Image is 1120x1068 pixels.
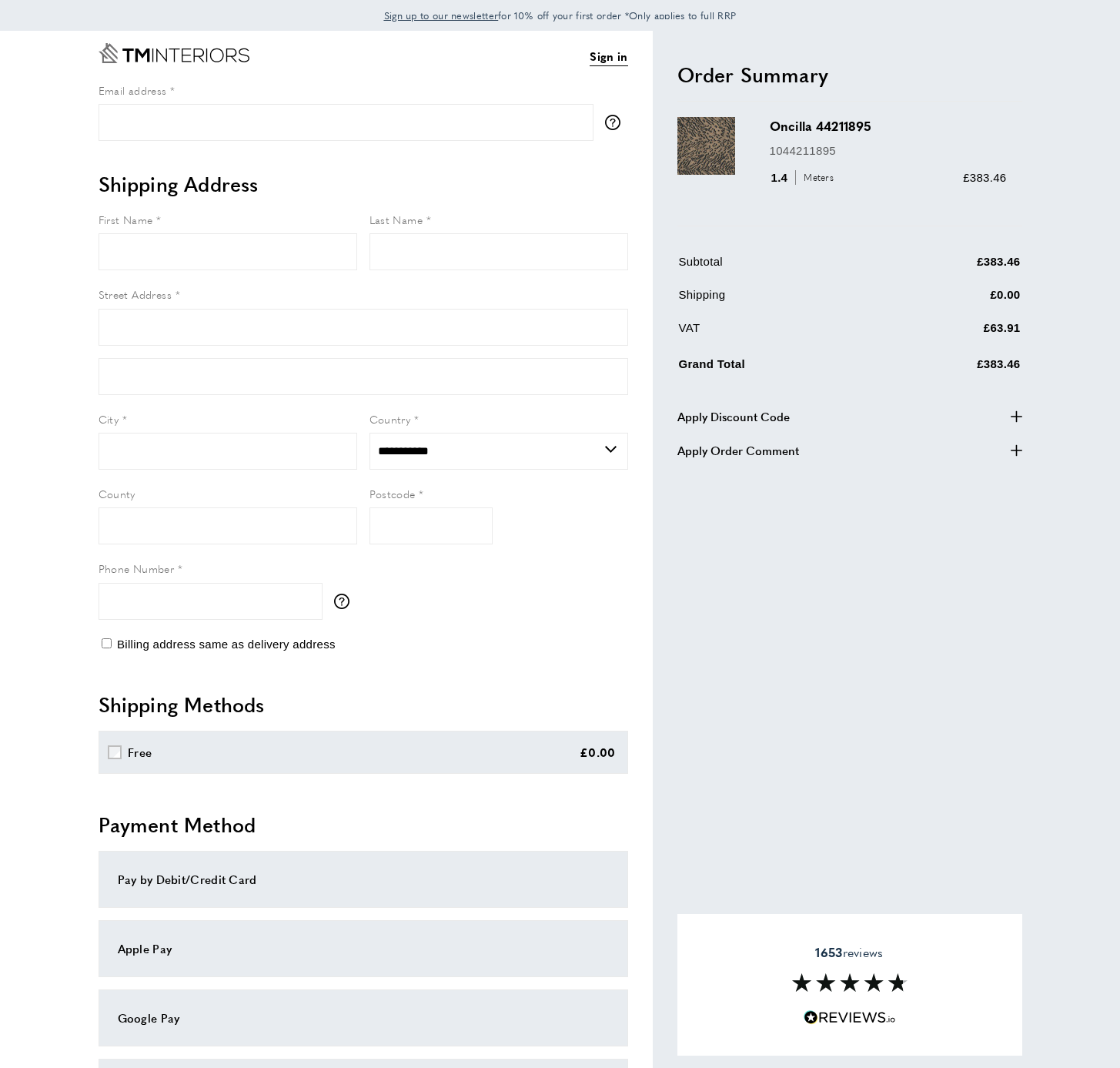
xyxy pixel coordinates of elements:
[99,43,249,63] a: Go to Home page
[99,212,153,227] span: First Name
[118,1009,609,1027] div: Google Pay
[117,638,336,651] span: Billing address same as delivery address
[369,212,423,227] span: Last Name
[99,286,172,302] span: Street Address
[118,870,609,889] div: Pay by Debit/Credit Card
[99,82,167,98] span: Email address
[886,319,1021,349] td: £63.91
[334,594,357,609] button: More information
[384,8,737,22] span: for 10% off your first order *Only applies to full RRP
[795,170,837,185] span: Meters
[99,411,119,427] span: City
[677,117,735,175] img: Oncilla 44211895
[128,743,152,762] div: Free
[99,811,628,839] h2: Payment Method
[770,169,840,187] div: 1.4
[815,943,842,961] strong: 1653
[792,973,908,992] img: Reviews section
[369,486,416,501] span: Postcode
[580,743,616,762] div: £0.00
[605,115,628,130] button: More information
[770,142,1007,160] p: 1044211895
[677,407,790,426] span: Apply Discount Code
[679,319,885,349] td: VAT
[369,411,411,427] span: Country
[886,253,1021,283] td: £383.46
[679,352,885,385] td: Grand Total
[679,253,885,283] td: Subtotal
[99,486,135,501] span: County
[118,939,609,958] div: Apple Pay
[99,561,175,576] span: Phone Number
[815,945,883,960] span: reviews
[677,61,1022,89] h2: Order Summary
[679,286,885,316] td: Shipping
[886,352,1021,385] td: £383.46
[886,286,1021,316] td: £0.00
[384,8,499,22] span: Sign up to our newsletter
[384,8,499,23] a: Sign up to our newsletter
[677,441,799,460] span: Apply Order Comment
[102,638,112,648] input: Billing address same as delivery address
[590,47,627,66] a: Sign in
[804,1010,896,1025] img: Reviews.io 5 stars
[99,170,628,198] h2: Shipping Address
[963,171,1006,184] span: £383.46
[770,117,1007,135] h3: Oncilla 44211895
[99,691,628,718] h2: Shipping Methods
